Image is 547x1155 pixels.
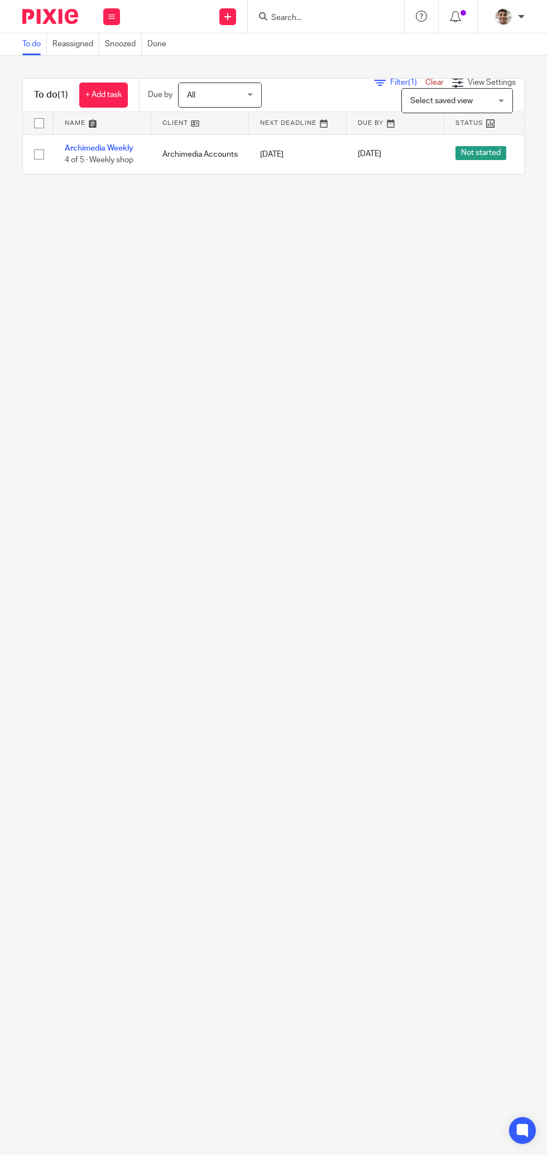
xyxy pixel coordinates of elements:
[52,33,99,55] a: Reassigned
[65,144,133,152] a: Archimedia Weekly
[249,134,347,174] td: [DATE]
[57,90,68,99] span: (1)
[410,97,473,105] span: Select saved view
[79,83,128,108] a: + Add task
[34,89,68,101] h1: To do
[468,79,516,86] span: View Settings
[148,89,172,100] p: Due by
[187,91,195,99] span: All
[147,33,172,55] a: Done
[22,9,78,24] img: Pixie
[425,79,444,86] a: Clear
[358,151,381,158] span: [DATE]
[151,134,249,174] td: Archimedia Accounts
[22,33,47,55] a: To do
[270,13,371,23] input: Search
[390,79,425,86] span: Filter
[105,33,142,55] a: Snoozed
[65,156,133,164] span: 4 of 5 · Weekly shop
[408,79,417,86] span: (1)
[455,146,506,160] span: Not started
[495,8,512,26] img: PXL_20240409_141816916.jpg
